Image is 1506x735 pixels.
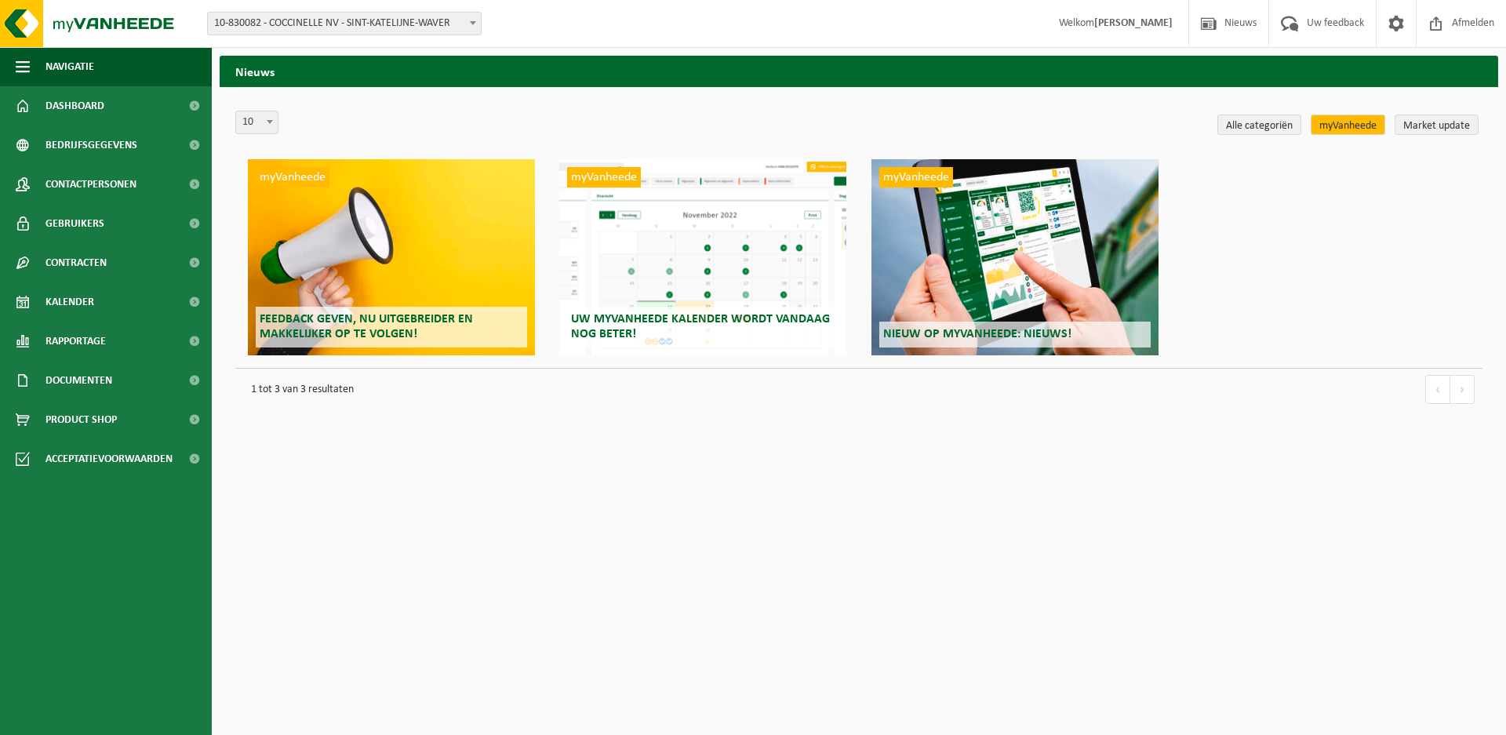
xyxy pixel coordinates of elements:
[879,167,953,187] span: myVanheede
[45,243,107,282] span: Contracten
[208,13,481,35] span: 10-830082 - COCCINELLE NV - SINT-KATELIJNE-WAVER
[45,126,137,165] span: Bedrijfsgegevens
[883,328,1071,340] span: Nieuw op myVanheede: Nieuws!
[45,322,106,361] span: Rapportage
[45,400,117,439] span: Product Shop
[1425,375,1450,404] a: vorige
[45,282,94,322] span: Kalender
[571,313,830,340] span: Uw myVanheede kalender wordt vandaag nog beter!
[220,56,1498,86] h2: Nieuws
[256,167,329,187] span: myVanheede
[871,159,1159,355] a: myVanheede Nieuw op myVanheede: Nieuws!
[45,361,112,400] span: Documenten
[243,377,1410,403] p: 1 tot 3 van 3 resultaten
[45,439,173,478] span: Acceptatievoorwaarden
[1311,115,1385,135] a: myVanheede
[248,159,535,355] a: myVanheede Feedback geven, nu uitgebreider en makkelijker op te volgen!
[1395,115,1479,135] a: Market update
[559,159,846,355] a: myVanheede Uw myVanheede kalender wordt vandaag nog beter!
[567,167,641,187] span: myVanheede
[1217,115,1301,135] a: Alle categoriën
[45,165,136,204] span: Contactpersonen
[45,86,104,126] span: Dashboard
[236,111,278,133] span: 10
[1094,17,1173,29] strong: [PERSON_NAME]
[45,47,94,86] span: Navigatie
[260,313,473,340] span: Feedback geven, nu uitgebreider en makkelijker op te volgen!
[1450,375,1475,404] a: volgende
[45,204,104,243] span: Gebruikers
[207,12,482,35] span: 10-830082 - COCCINELLE NV - SINT-KATELIJNE-WAVER
[235,111,278,134] span: 10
